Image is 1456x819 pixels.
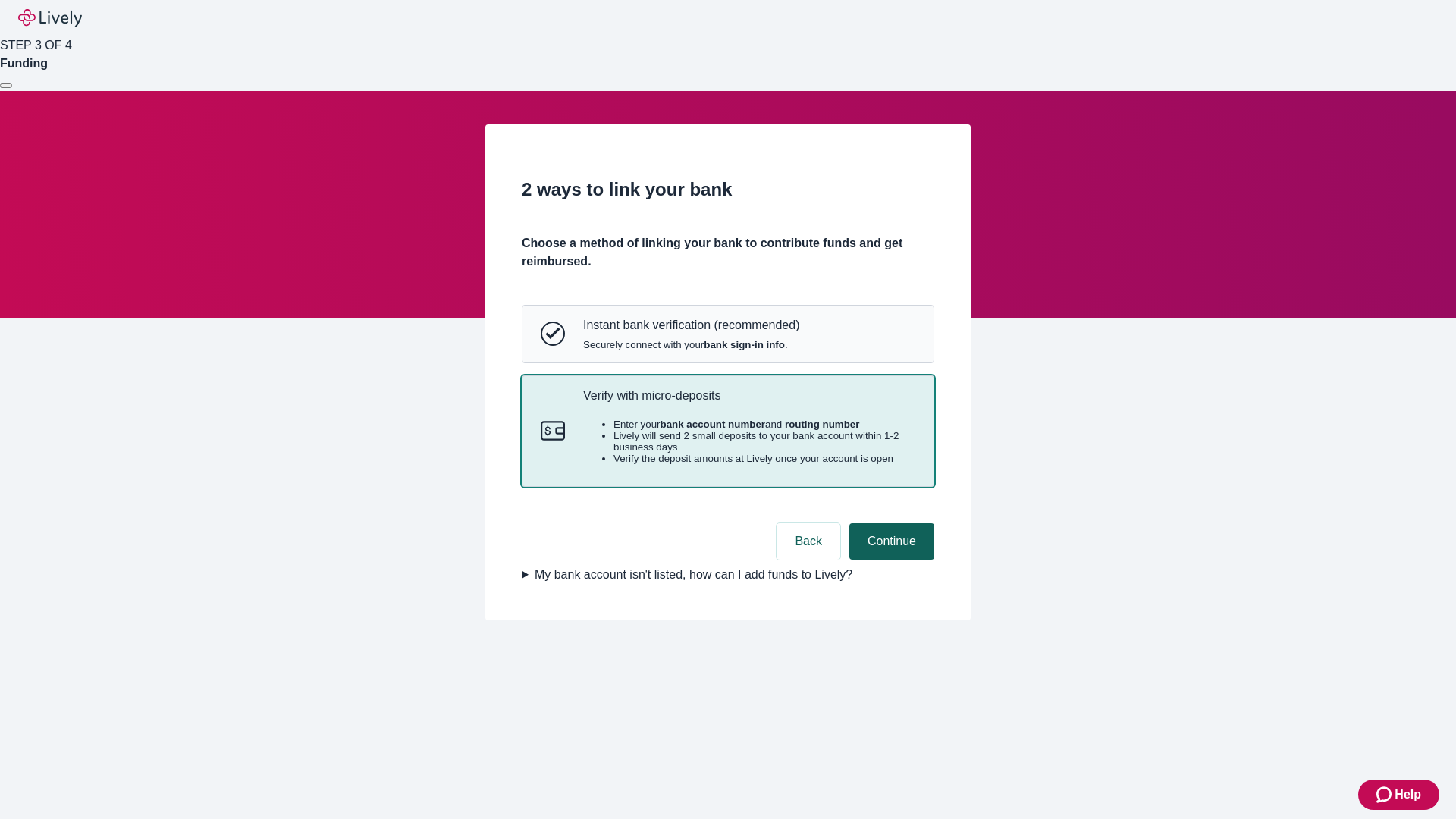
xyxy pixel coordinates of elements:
img: Lively [18,9,82,27]
h4: Choose a method of linking your bank to contribute funds and get reimbursed. [522,234,934,271]
strong: bank sign-in info [704,339,785,350]
p: Verify with micro-deposits [583,388,915,403]
button: Micro-depositsVerify with micro-depositsEnter yourbank account numberand routing numberLively wil... [522,376,934,487]
summary: My bank account isn't listed, how can I add funds to Lively? [522,566,934,584]
strong: routing number [785,419,859,430]
p: Instant bank verification (recommended) [583,318,799,332]
button: Back [777,523,840,560]
svg: Micro-deposits [541,419,565,443]
h2: 2 ways to link your bank [522,176,934,203]
svg: Instant bank verification [541,322,565,346]
button: Zendesk support iconHelp [1358,780,1439,810]
span: Help [1395,786,1421,804]
li: Enter your and [613,419,915,430]
svg: Zendesk support icon [1376,786,1395,804]
button: Continue [849,523,934,560]
li: Verify the deposit amounts at Lively once your account is open [613,453,915,464]
button: Instant bank verificationInstant bank verification (recommended)Securely connect with yourbank si... [522,306,934,362]
li: Lively will send 2 small deposits to your bank account within 1-2 business days [613,430,915,453]
strong: bank account number [661,419,766,430]
span: Securely connect with your . [583,339,799,350]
